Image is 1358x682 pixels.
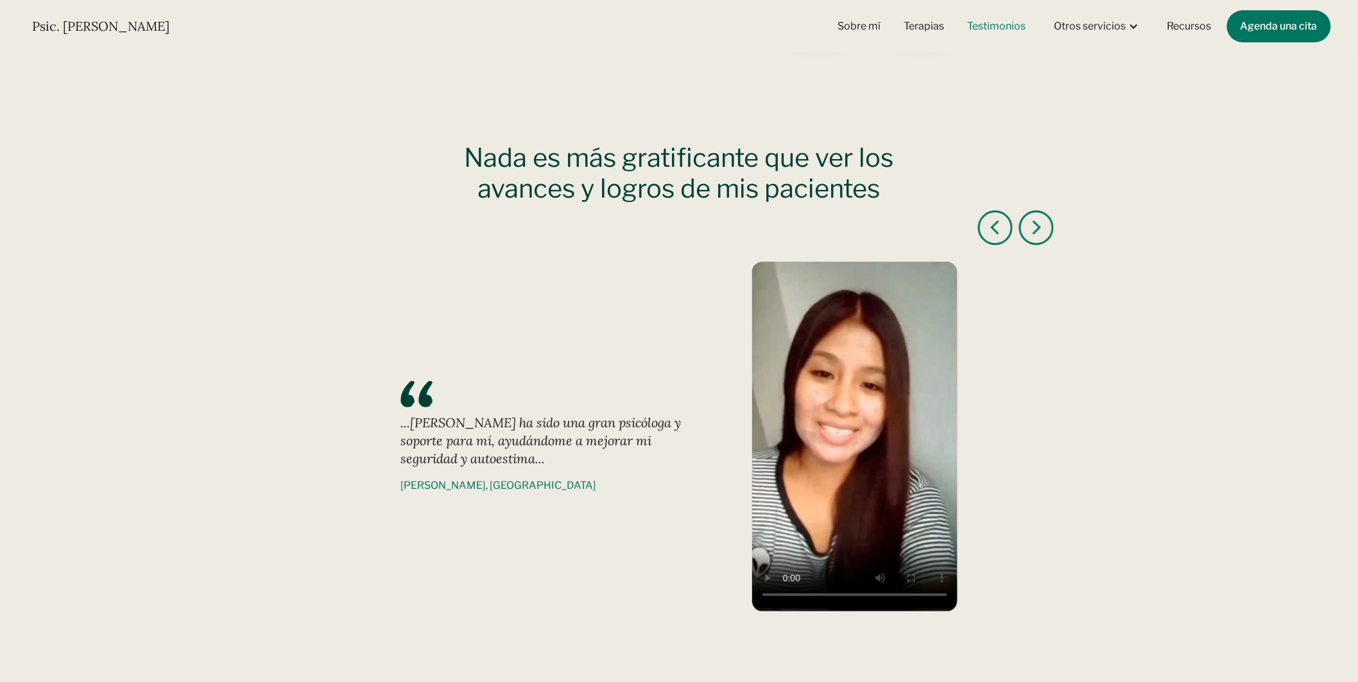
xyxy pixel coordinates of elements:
div: carousel [304,262,1054,620]
h2: Nada es más gratificante que ver los avances y logros de mis pacientes [454,142,904,204]
a: Testimonios [960,12,1034,40]
a: Recursos [1160,12,1219,40]
a: Terapias [897,12,952,40]
img: Left quotation mark [400,381,433,407]
div: Otros servicios [1042,12,1152,40]
a: Sobre mí [830,12,889,40]
div: 4 of 6 [304,262,1054,611]
div: Agenda una cita [1240,19,1318,33]
h1: Psic. [PERSON_NAME] [32,19,169,34]
blockquote: ...[PERSON_NAME] ha sido una gran psicóloga y soporte para mí, ayudándome a mejorar mi seguridad ... [400,407,700,474]
div: next slide [1019,210,1054,245]
div: Otros servicios [1054,20,1126,33]
p: [PERSON_NAME], [GEOGRAPHIC_DATA] [400,479,596,492]
a: Agenda una cita [1227,10,1331,42]
div: previous slide [978,210,1013,245]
